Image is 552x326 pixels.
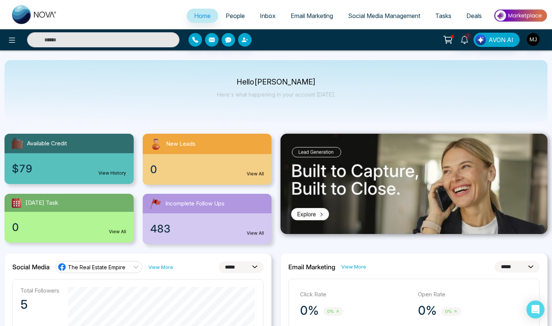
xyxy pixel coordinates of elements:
a: View History [98,170,126,177]
a: Home [187,9,218,23]
img: Nova CRM Logo [12,5,57,24]
span: Home [194,12,211,20]
span: 7 [465,33,471,39]
img: Lead Flow [475,35,486,45]
span: [DATE] Task [26,199,58,207]
a: Incomplete Follow Ups483View All [138,194,276,244]
a: 7 [455,33,474,46]
p: Click Rate [300,290,410,299]
a: View All [109,228,126,235]
a: View All [247,230,264,237]
img: Market-place.gif [493,7,547,24]
span: AVON AI [489,35,513,44]
span: 483 [150,221,170,237]
span: Email Marketing [291,12,333,20]
p: Hello [PERSON_NAME] [217,79,335,85]
p: 0% [300,303,319,318]
a: Deals [459,9,489,23]
span: Social Media Management [348,12,420,20]
p: 5 [20,297,59,312]
span: $79 [12,161,32,177]
img: User Avatar [527,33,540,46]
a: View All [247,171,264,177]
p: 0% [418,303,437,318]
span: 0 [150,161,157,177]
span: 0 [12,219,19,235]
span: 0% [441,307,461,316]
img: todayTask.svg [11,197,23,209]
span: Tasks [435,12,451,20]
span: The Real Estate Empire [68,264,125,271]
p: Here's what happening in your account [DATE]. [217,91,335,98]
div: Open Intercom Messenger [526,300,544,318]
span: New Leads [166,140,196,148]
img: followUps.svg [149,197,162,210]
span: People [226,12,245,20]
span: 0% [323,307,343,316]
img: . [281,134,547,234]
p: Open Rate [418,290,528,299]
a: View More [148,264,173,271]
a: Social Media Management [341,9,428,23]
p: Total Followers [20,287,59,294]
span: Available Credit [27,139,67,148]
h2: Email Marketing [288,263,335,271]
span: Incomplete Follow Ups [165,199,225,208]
a: New Leads0View All [138,134,276,185]
a: View More [341,263,366,270]
a: Tasks [428,9,459,23]
button: AVON AI [474,33,520,47]
a: Inbox [252,9,283,23]
a: People [218,9,252,23]
span: Deals [466,12,482,20]
h2: Social Media [12,263,50,271]
a: Email Marketing [283,9,341,23]
img: availableCredit.svg [11,137,24,150]
span: Inbox [260,12,276,20]
img: newLeads.svg [149,137,163,151]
